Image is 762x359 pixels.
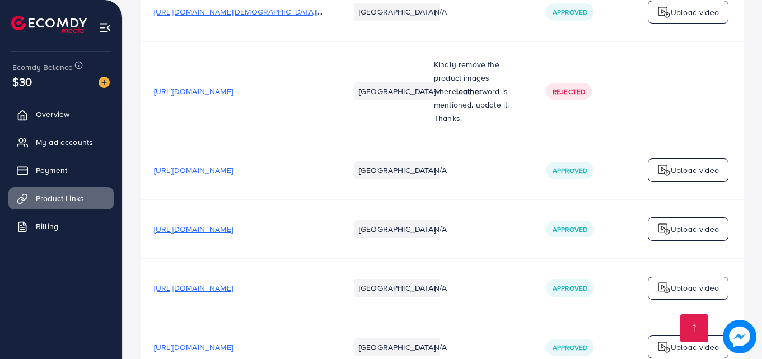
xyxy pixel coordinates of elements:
[154,282,233,293] span: [URL][DOMAIN_NAME]
[154,223,233,235] span: [URL][DOMAIN_NAME]
[434,58,519,111] p: Kindly remove the product images where word is mentioned. update it.
[456,86,482,97] strong: leather
[354,220,440,238] li: [GEOGRAPHIC_DATA]
[354,338,440,356] li: [GEOGRAPHIC_DATA]
[154,165,233,176] span: [URL][DOMAIN_NAME]
[553,225,587,234] span: Approved
[553,343,587,352] span: Approved
[12,62,73,73] span: Ecomdy Balance
[434,6,447,17] span: N/A
[657,164,671,177] img: logo
[36,109,69,120] span: Overview
[434,342,447,353] span: N/A
[671,281,719,295] p: Upload video
[99,77,110,88] img: image
[553,283,587,293] span: Approved
[657,341,671,354] img: logo
[723,320,756,353] img: image
[657,6,671,19] img: logo
[671,164,719,177] p: Upload video
[99,21,111,34] img: menu
[354,82,440,100] li: [GEOGRAPHIC_DATA]
[8,159,114,181] a: Payment
[8,131,114,153] a: My ad accounts
[36,165,67,176] span: Payment
[434,165,447,176] span: N/A
[8,215,114,237] a: Billing
[553,166,587,175] span: Approved
[671,222,719,236] p: Upload video
[154,342,233,353] span: [URL][DOMAIN_NAME]
[36,221,58,232] span: Billing
[36,193,84,204] span: Product Links
[671,6,719,19] p: Upload video
[434,223,447,235] span: N/A
[11,71,34,92] span: $30
[8,103,114,125] a: Overview
[657,281,671,295] img: logo
[354,161,440,179] li: [GEOGRAPHIC_DATA]
[671,341,719,354] p: Upload video
[11,16,87,33] img: logo
[354,279,440,297] li: [GEOGRAPHIC_DATA]
[434,282,447,293] span: N/A
[354,3,440,21] li: [GEOGRAPHIC_DATA]
[154,86,233,97] span: [URL][DOMAIN_NAME]
[36,137,93,148] span: My ad accounts
[434,111,519,125] p: Thanks.
[553,7,587,17] span: Approved
[553,87,585,96] span: Rejected
[657,222,671,236] img: logo
[8,187,114,209] a: Product Links
[154,6,399,17] span: [URL][DOMAIN_NAME][DEMOGRAPHIC_DATA][DEMOGRAPHIC_DATA]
